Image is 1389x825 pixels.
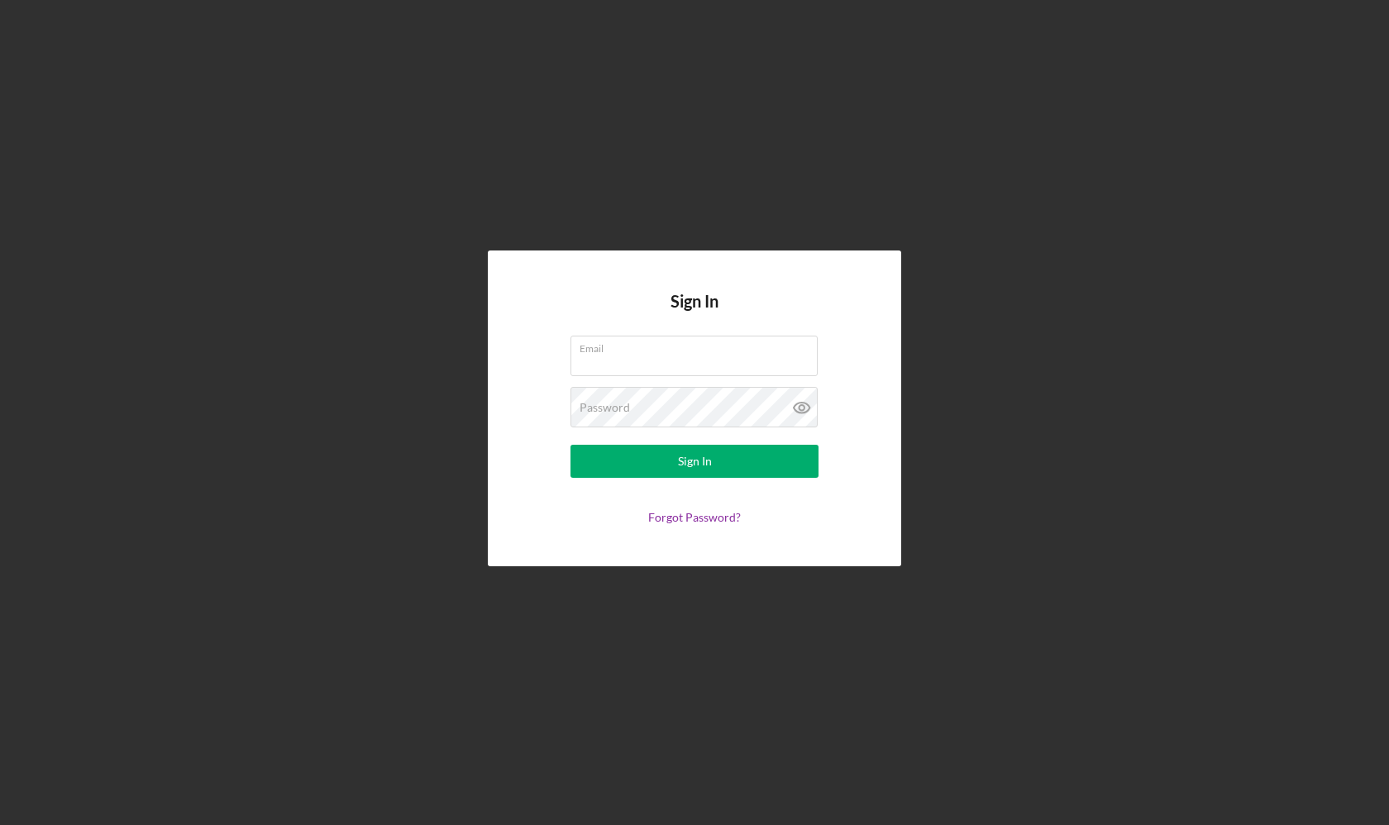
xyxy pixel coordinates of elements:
[570,445,819,478] button: Sign In
[648,510,741,524] a: Forgot Password?
[580,401,630,414] label: Password
[671,292,718,336] h4: Sign In
[580,336,818,355] label: Email
[678,445,712,478] div: Sign In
